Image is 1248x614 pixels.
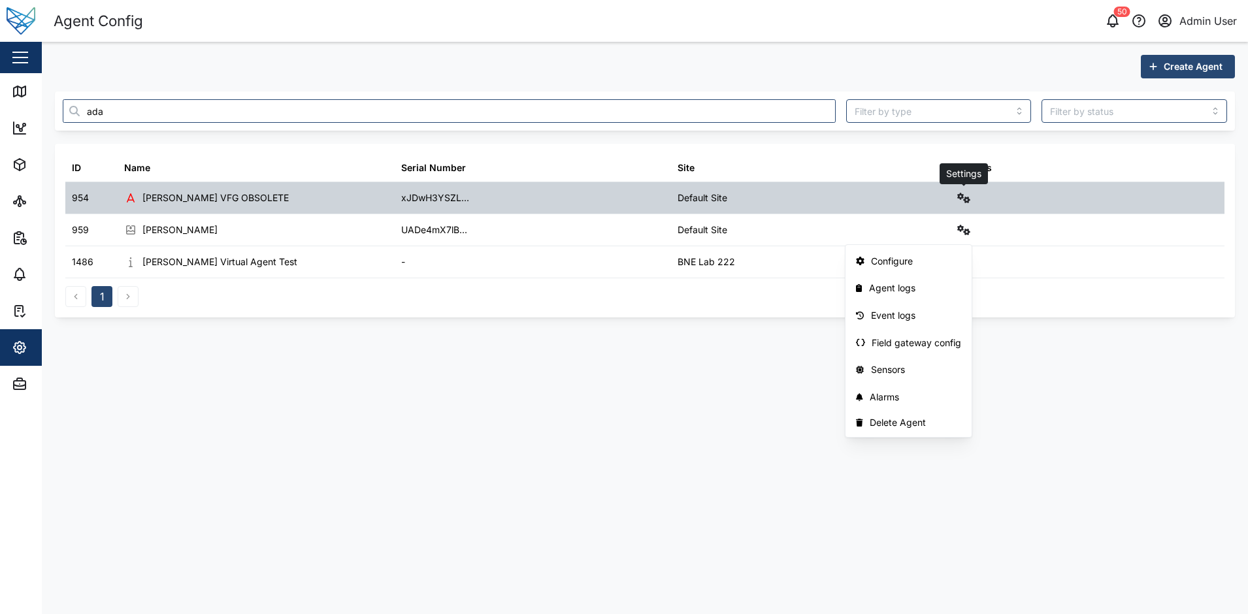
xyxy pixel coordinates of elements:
[871,363,962,377] div: Sensors
[34,157,74,172] div: Assets
[91,286,112,307] button: 1
[1114,7,1130,17] div: 50
[142,255,297,269] div: [PERSON_NAME] Virtual Agent Test
[34,231,78,245] div: Reports
[1164,56,1223,78] span: Create Agent
[870,390,961,404] div: Alarms
[401,255,405,269] div: -
[72,223,89,237] div: 959
[34,121,93,135] div: Dashboard
[34,194,65,208] div: Sites
[124,161,150,175] div: Name
[7,7,35,35] img: Main Logo
[678,223,727,237] div: Default Site
[678,161,695,175] div: Site
[1042,99,1227,123] input: Filter by status
[872,336,961,350] div: Field gateway config
[870,417,961,428] div: Delete Agent
[72,255,93,269] div: 1486
[34,84,63,99] div: Map
[846,99,1032,123] input: Filter by type
[401,223,467,237] div: UADe4mX7lB...
[869,281,962,295] div: Agent logs
[1141,55,1235,78] button: Create Agent
[72,191,89,205] div: 954
[1179,13,1237,29] div: Admin User
[401,161,466,175] div: Serial Number
[54,10,143,33] div: Agent Config
[678,191,727,205] div: Default Site
[34,267,74,282] div: Alarms
[34,340,80,355] div: Settings
[34,377,73,391] div: Admin
[63,99,836,123] input: Search agent here...
[678,255,735,269] div: BNE Lab 222
[1156,12,1238,30] button: Admin User
[871,254,962,268] div: Configure
[955,161,992,175] div: Settings
[871,308,962,323] div: Event logs
[142,223,218,237] div: [PERSON_NAME]
[72,161,81,175] div: ID
[142,191,289,205] div: [PERSON_NAME] VFG OBSOLETE
[34,304,70,318] div: Tasks
[401,191,469,205] div: xJDwH3YSZL...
